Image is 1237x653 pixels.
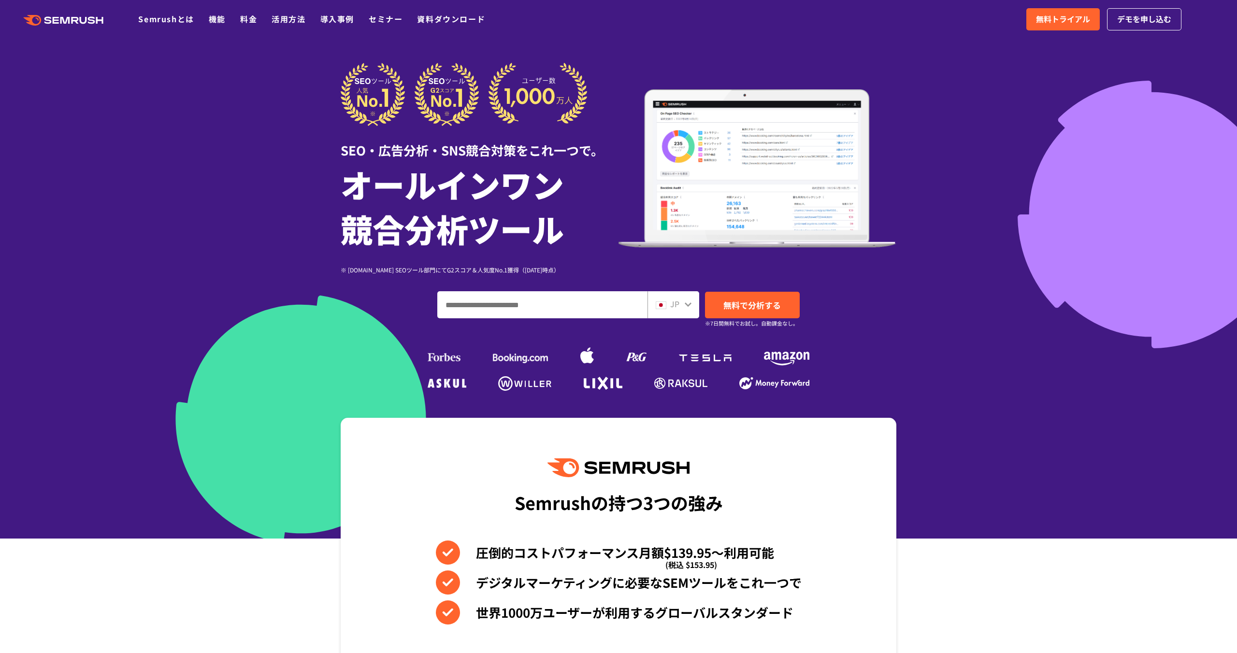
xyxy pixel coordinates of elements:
a: 無料で分析する [705,292,800,318]
h1: オールインワン 競合分析ツール [341,162,618,251]
div: SEO・広告分析・SNS競合対策をこれ一つで。 [341,126,618,159]
input: ドメイン、キーワードまたはURLを入力してください [438,292,647,318]
img: Semrush [547,458,690,477]
a: 機能 [209,13,226,25]
a: 無料トライアル [1026,8,1100,30]
a: Semrushとは [138,13,194,25]
a: 活用方法 [272,13,305,25]
li: 世界1000万ユーザーが利用するグローバルスタンダード [436,600,802,625]
li: 圧倒的コストパフォーマンス月額$139.95〜利用可能 [436,540,802,565]
span: JP [670,298,679,310]
div: Semrushの持つ3つの強み [515,484,723,520]
span: 無料で分析する [723,299,781,311]
a: 導入事例 [320,13,354,25]
span: デモを申し込む [1117,13,1171,26]
a: デモを申し込む [1107,8,1181,30]
span: 無料トライアル [1036,13,1090,26]
a: 資料ダウンロード [417,13,485,25]
li: デジタルマーケティングに必要なSEMツールをこれ一つで [436,570,802,595]
small: ※7日間無料でお試し。自動課金なし。 [705,319,798,328]
span: (税込 $153.95) [665,553,717,577]
a: セミナー [369,13,403,25]
div: ※ [DOMAIN_NAME] SEOツール部門にてG2スコア＆人気度No.1獲得（[DATE]時点） [341,265,618,274]
a: 料金 [240,13,257,25]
